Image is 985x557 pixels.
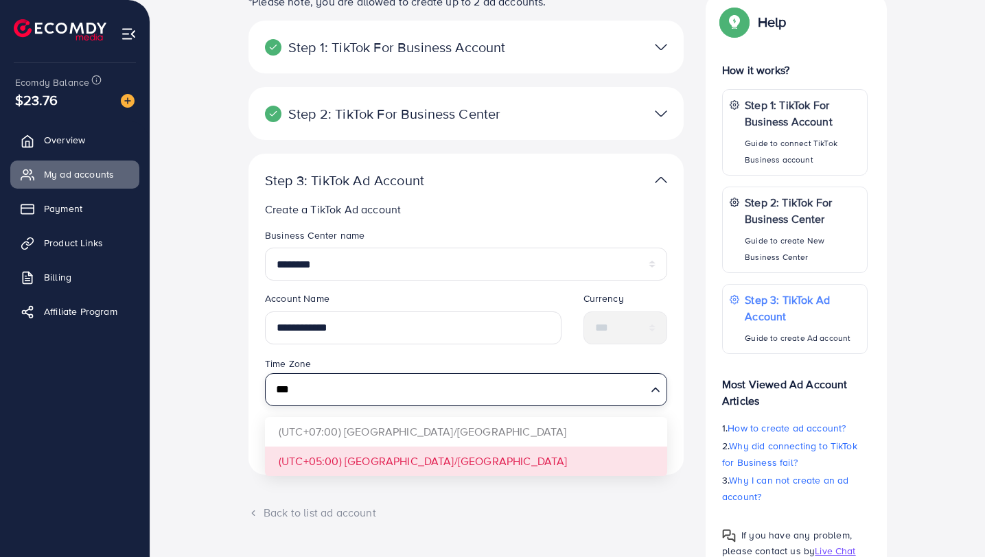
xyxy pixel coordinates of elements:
[10,195,139,222] a: Payment
[44,305,117,318] span: Affiliate Program
[44,202,82,215] span: Payment
[10,126,139,154] a: Overview
[722,10,747,34] img: Popup guide
[10,263,139,291] a: Billing
[10,161,139,188] a: My ad accounts
[44,270,71,284] span: Billing
[722,473,849,503] span: Why I can not create an ad account?
[265,373,667,406] div: Search for option
[583,292,668,311] legend: Currency
[722,365,868,409] p: Most Viewed Ad Account Articles
[722,472,868,505] p: 3.
[10,298,139,325] a: Affiliate Program
[722,529,736,543] img: Popup guide
[265,39,526,56] p: Step 1: TikTok For Business Account
[722,438,868,471] p: 2.
[265,447,667,476] li: (UTC+05:00) [GEOGRAPHIC_DATA]/[GEOGRAPHIC_DATA]
[265,228,667,248] legend: Business Center name
[121,26,137,42] img: menu
[265,172,526,189] p: Step 3: TikTok Ad Account
[745,194,860,227] p: Step 2: TikTok For Business Center
[655,37,667,57] img: TikTok partner
[15,90,58,110] span: $23.76
[745,233,860,265] p: Guide to create New Business Center
[44,167,114,181] span: My ad accounts
[121,94,135,108] img: image
[728,421,846,435] span: How to create ad account?
[265,201,667,217] p: Create a TikTok Ad account
[44,133,85,147] span: Overview
[271,377,645,403] input: Search for option
[248,505,684,521] div: Back to list ad account
[745,292,860,324] p: Step 3: TikTok Ad Account
[927,495,975,547] iframe: Chat
[265,417,667,447] li: (UTC+07:00) [GEOGRAPHIC_DATA]/[GEOGRAPHIC_DATA]
[745,135,860,168] p: Guide to connect TikTok Business account
[745,330,860,346] p: Guide to create Ad account
[265,106,526,122] p: Step 2: TikTok For Business Center
[758,14,787,30] p: Help
[655,170,667,190] img: TikTok partner
[10,229,139,257] a: Product Links
[44,236,103,250] span: Product Links
[722,439,857,469] span: Why did connecting to TikTok for Business fail?
[265,357,311,370] label: Time Zone
[15,75,89,89] span: Ecomdy Balance
[745,97,860,130] p: Step 1: TikTok For Business Account
[14,19,106,40] img: logo
[655,104,667,123] img: TikTok partner
[722,62,868,78] p: How it works?
[265,292,561,311] legend: Account Name
[722,420,868,436] p: 1.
